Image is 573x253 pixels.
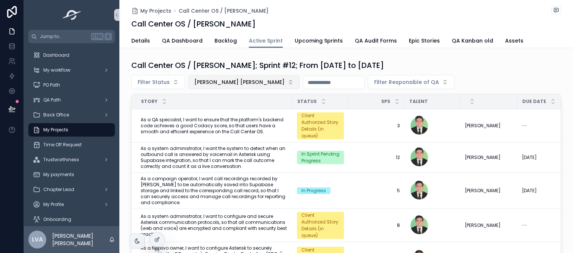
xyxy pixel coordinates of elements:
span: [DATE] [522,154,537,160]
a: -- [522,123,569,129]
h1: Call Center OS / [PERSON_NAME]; Sprint #12; From [DATE] to [DATE] [131,60,384,71]
div: Client Authorized Story Details (in queue) [301,212,339,239]
span: SPs [381,99,390,104]
a: [DATE] [522,154,569,160]
span: Details [131,37,150,44]
span: Active Sprint [249,37,283,44]
div: scrollable content [24,43,119,226]
a: [PERSON_NAME] [465,222,513,228]
a: As a system administrator, I want the system to detect when an outbound call is answered by voice... [141,146,288,169]
button: Jump to...CtrlK [28,30,115,43]
a: 8 [353,222,400,228]
button: Select Button [188,75,300,89]
span: Upcoming Sprints [295,37,343,44]
a: [PERSON_NAME] [465,188,513,194]
span: K [105,34,111,40]
span: Filter Responsible of QA [374,78,439,86]
button: Select Button [368,75,454,89]
a: QA Kanban old [452,34,493,49]
span: Status [297,99,317,104]
a: In Progress [297,187,344,194]
a: My workflow [28,63,115,77]
a: Epic Stories [409,34,440,49]
a: As a campaign operator, I want call recordings recorded by [PERSON_NAME] to be automatically save... [141,176,288,206]
a: My Projects [28,123,115,137]
a: Upcoming Sprints [295,34,343,49]
span: Time Off Request [43,142,82,148]
a: 3 [353,123,400,129]
a: Call Center OS / [PERSON_NAME] [179,7,269,15]
span: [PERSON_NAME] [465,188,501,194]
span: [PERSON_NAME] [465,154,501,160]
div: In Sprint Pending Progress [301,151,339,164]
span: PO Path [43,82,60,88]
span: QA Path [43,97,61,103]
a: QA Path [28,93,115,107]
span: Talent [409,99,428,104]
span: Onboarding [43,216,71,222]
span: Chapter Lead [43,187,74,193]
a: Backlog [215,34,237,49]
a: [PERSON_NAME] [465,123,513,129]
span: LVA [32,235,43,244]
button: Select Button [131,75,185,89]
span: -- [522,222,527,228]
a: Onboarding [28,213,115,226]
span: Filter Status [138,78,170,86]
a: [DATE] [522,188,569,194]
a: 12 [353,154,400,160]
span: [PERSON_NAME] [465,222,501,228]
a: Back Office [28,108,115,122]
span: Epic Stories [409,37,440,44]
a: As a system administrator, I want to configure and secure Asterisk communication protocols, so th... [141,213,288,237]
span: Ctrl [91,33,104,40]
span: [PERSON_NAME] [PERSON_NAME] [194,78,285,86]
span: Dashboard [43,52,69,58]
a: In Sprint Pending Progress [297,151,344,164]
a: Active Sprint [249,34,283,48]
span: My Projects [43,127,68,133]
a: QA Audit Forms [355,34,397,49]
h1: Call Center OS / [PERSON_NAME] [131,19,256,29]
div: Client Authorized Story Details (in queue) [301,112,339,139]
span: Due Date [522,99,546,104]
a: Client Authorized Story Details (in queue) [297,112,344,139]
a: Client Authorized Story Details (in queue) [297,212,344,239]
a: Trustworthiness [28,153,115,166]
a: PO Path [28,78,115,92]
a: My payments [28,168,115,181]
a: My Projects [131,7,171,15]
span: Jump to... [40,34,88,40]
a: As a QA specialist, I want to ensure that the platform's backend code achieves a good Codacy scor... [141,117,288,135]
a: Assets [505,34,523,49]
span: QA Dashboard [162,37,203,44]
span: [DATE] [522,188,537,194]
img: App logo [60,9,84,21]
span: 5 [353,188,400,194]
a: [PERSON_NAME] [465,154,513,160]
span: -- [522,123,527,129]
span: My Profile [43,202,64,207]
span: Trustworthiness [43,157,79,163]
span: My workflow [43,67,71,73]
span: QA Kanban old [452,37,493,44]
a: QA Dashboard [162,34,203,49]
p: [PERSON_NAME] [PERSON_NAME] [52,232,109,247]
span: Backlog [215,37,237,44]
a: Chapter Lead [28,183,115,196]
span: My payments [43,172,74,178]
div: In Progress [301,187,326,194]
span: Assets [505,37,523,44]
span: [PERSON_NAME] [465,123,501,129]
a: Details [131,34,150,49]
a: Time Off Request [28,138,115,152]
span: My Projects [140,7,171,15]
